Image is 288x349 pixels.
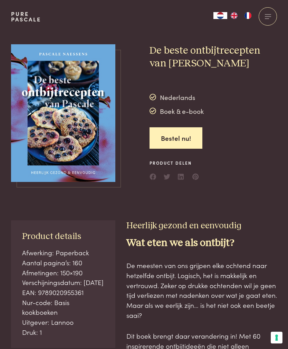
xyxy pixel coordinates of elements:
[11,11,41,22] a: PurePascale
[150,127,202,149] a: Bestel nu!
[213,12,227,19] div: Language
[150,92,204,102] div: Nederlands
[150,160,199,166] span: Product delen
[11,44,115,182] img: https://admin.purepascale.com/wp-content/uploads/2025/02/9789020955361.jpeg
[22,327,105,337] div: Druk: 1
[126,220,277,231] h3: Heerlijk gezond en eenvoudig
[22,258,105,268] div: Aantal pagina’s: 160
[22,232,81,241] span: Product details
[150,44,277,70] h2: De beste ontbijtrecepten van [PERSON_NAME]
[126,260,277,320] p: De meesten van ons grijpen elke ochtend naar hetzelfde ontbijt. Logisch, het is makkelijk en vert...
[126,238,235,248] b: Wat eten we als ontbijt?
[22,287,105,297] div: EAN: 9789020955361
[22,268,105,278] div: Afmetingen: 150×190
[22,317,105,327] div: Uitgever: Lannoo
[213,12,255,19] aside: Language selected: Nederlands
[150,106,204,116] div: Boek & e-book
[22,297,105,317] div: Nur-code: Basis kookboeken
[241,12,255,19] a: FR
[22,248,105,258] div: Afwerking: Paperback
[227,12,241,19] a: EN
[22,277,105,287] div: Verschijningsdatum: [DATE]
[213,12,227,19] a: NL
[271,332,282,343] button: Uw voorkeuren voor toestemming voor trackingtechnologieën
[227,12,255,19] ul: Language list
